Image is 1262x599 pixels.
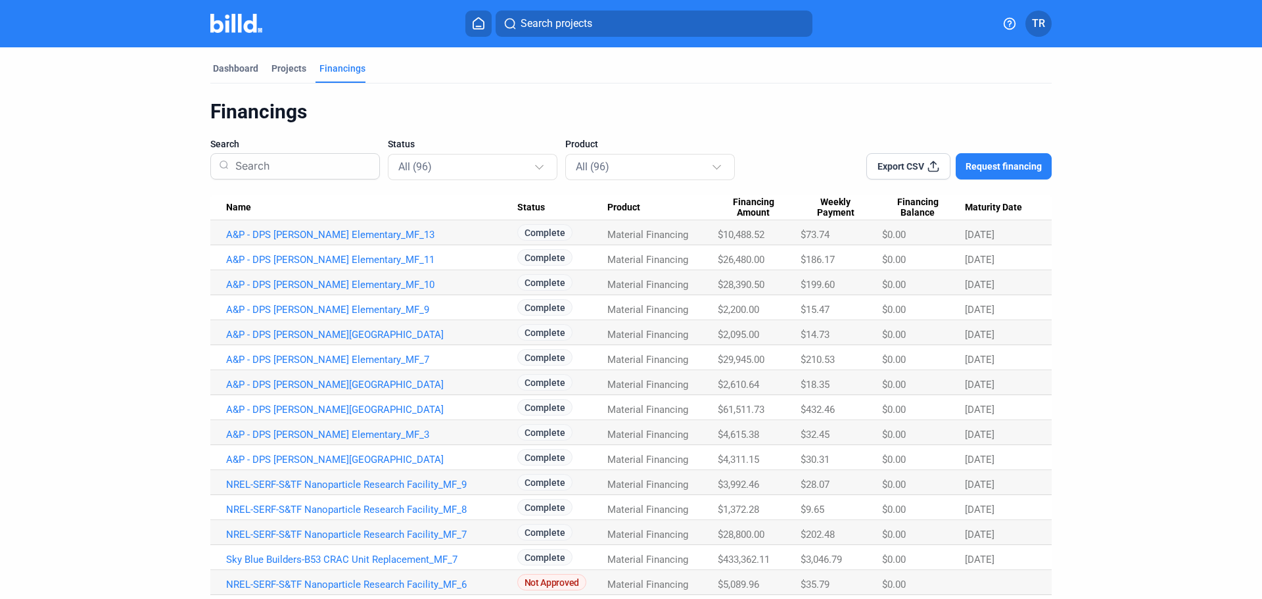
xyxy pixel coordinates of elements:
[607,379,688,391] span: Material Financing
[517,499,573,515] span: Complete
[210,137,239,151] span: Search
[517,449,573,466] span: Complete
[718,454,759,466] span: $4,311.15
[882,479,906,491] span: $0.00
[965,229,994,241] span: [DATE]
[966,160,1042,173] span: Request financing
[607,479,688,491] span: Material Financing
[226,202,517,214] div: Name
[517,202,545,214] span: Status
[210,99,1052,124] div: Financings
[226,529,517,540] a: NREL-SERF-S&TF Nanoparticle Research Facility_MF_7
[877,160,924,173] span: Export CSV
[801,429,830,441] span: $32.45
[882,254,906,266] span: $0.00
[718,479,759,491] span: $3,992.46
[226,554,517,565] a: Sky Blue Builders-B53 CRAC Unit Replacement_MF_7
[801,329,830,341] span: $14.73
[226,229,517,241] a: A&P - DPS [PERSON_NAME] Elementary_MF_13
[882,504,906,515] span: $0.00
[226,202,251,214] span: Name
[882,429,906,441] span: $0.00
[718,504,759,515] span: $1,372.28
[801,304,830,316] span: $15.47
[718,429,759,441] span: $4,615.38
[965,429,994,441] span: [DATE]
[517,549,573,565] span: Complete
[213,62,258,75] div: Dashboard
[882,304,906,316] span: $0.00
[226,429,517,441] a: A&P - DPS [PERSON_NAME] Elementary_MF_3
[718,554,770,565] span: $433,362.11
[718,329,759,341] span: $2,095.00
[801,197,870,219] span: Weekly Payment
[718,404,764,416] span: $61,511.73
[517,249,573,266] span: Complete
[226,504,517,515] a: NREL-SERF-S&TF Nanoparticle Research Facility_MF_8
[965,202,1022,214] span: Maturity Date
[882,197,965,219] div: Financing Balance
[226,254,517,266] a: A&P - DPS [PERSON_NAME] Elementary_MF_11
[226,379,517,391] a: A&P - DPS [PERSON_NAME][GEOGRAPHIC_DATA]
[517,399,573,416] span: Complete
[607,329,688,341] span: Material Financing
[965,504,994,515] span: [DATE]
[517,524,573,540] span: Complete
[801,279,835,291] span: $199.60
[226,329,517,341] a: A&P - DPS [PERSON_NAME][GEOGRAPHIC_DATA]
[965,404,994,416] span: [DATE]
[226,279,517,291] a: A&P - DPS [PERSON_NAME] Elementary_MF_10
[517,374,573,391] span: Complete
[801,479,830,491] span: $28.07
[965,379,994,391] span: [DATE]
[965,304,994,316] span: [DATE]
[801,554,842,565] span: $3,046.79
[965,479,994,491] span: [DATE]
[607,454,688,466] span: Material Financing
[718,197,801,219] div: Financing Amount
[718,529,764,540] span: $28,800.00
[882,404,906,416] span: $0.00
[517,574,586,590] span: Not Approved
[607,354,688,366] span: Material Financing
[226,354,517,366] a: A&P - DPS [PERSON_NAME] Elementary_MF_7
[319,62,365,75] div: Financings
[226,479,517,491] a: NREL-SERF-S&TF Nanoparticle Research Facility_MF_9
[607,404,688,416] span: Material Financing
[718,229,764,241] span: $10,488.52
[965,202,1036,214] div: Maturity Date
[607,202,718,214] div: Product
[801,229,830,241] span: $73.74
[607,504,688,515] span: Material Financing
[801,504,824,515] span: $9.65
[718,254,764,266] span: $26,480.00
[965,254,994,266] span: [DATE]
[517,224,573,241] span: Complete
[398,160,432,173] mat-select-trigger: All (96)
[965,454,994,466] span: [DATE]
[517,202,607,214] div: Status
[517,349,573,366] span: Complete
[521,16,592,32] span: Search projects
[965,329,994,341] span: [DATE]
[965,529,994,540] span: [DATE]
[882,279,906,291] span: $0.00
[607,304,688,316] span: Material Financing
[866,153,950,180] button: Export CSV
[388,137,415,151] span: Status
[607,529,688,540] span: Material Financing
[565,137,598,151] span: Product
[226,404,517,416] a: A&P - DPS [PERSON_NAME][GEOGRAPHIC_DATA]
[1032,16,1045,32] span: TR
[882,529,906,540] span: $0.00
[517,299,573,316] span: Complete
[718,279,764,291] span: $28,390.50
[718,197,789,219] span: Financing Amount
[271,62,306,75] div: Projects
[517,474,573,491] span: Complete
[882,329,906,341] span: $0.00
[882,229,906,241] span: $0.00
[607,429,688,441] span: Material Financing
[801,254,835,266] span: $186.17
[882,354,906,366] span: $0.00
